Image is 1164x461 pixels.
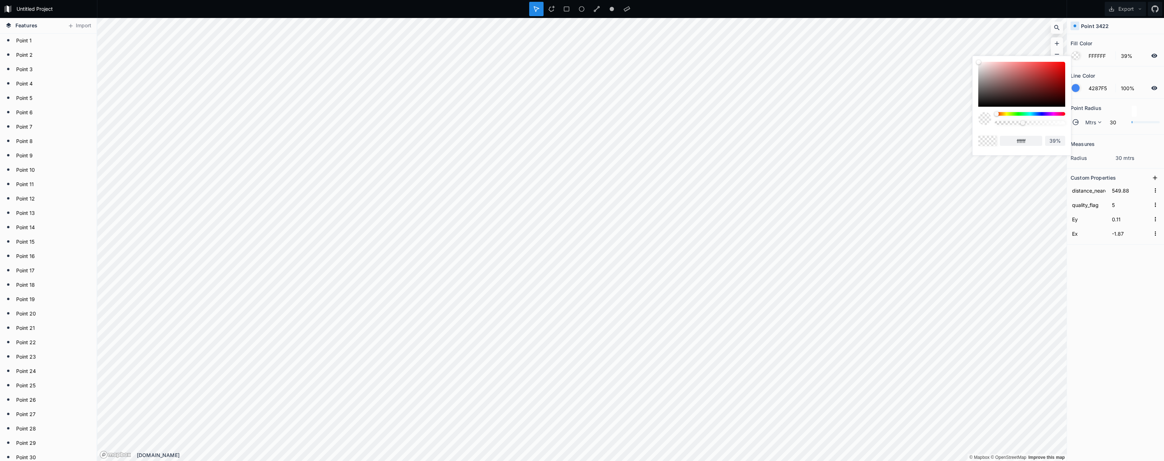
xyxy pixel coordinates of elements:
a: OpenStreetMap [991,455,1026,460]
h4: Point 3422 [1081,22,1109,30]
button: Import [64,20,95,32]
dd: 30 mtrs [1115,154,1160,162]
span: Features [15,22,37,29]
input: Empty [1110,199,1150,210]
input: Name [1071,214,1107,225]
h2: Fill Color [1071,38,1092,49]
input: Name [1071,228,1107,239]
span: Mtrs [1085,119,1096,126]
h2: Custom Properties [1071,172,1116,183]
input: 0 [1105,118,1128,126]
a: Mapbox logo [100,451,131,459]
input: Empty [1110,185,1150,196]
input: Name [1071,185,1107,196]
h2: Line Color [1071,70,1095,81]
input: Empty [1110,214,1150,225]
h2: Measures [1071,138,1095,149]
button: Export [1105,2,1146,16]
a: Mapbox [969,455,989,460]
dt: radius [1071,154,1115,162]
input: Name [1071,199,1107,210]
h2: Point Radius [1071,102,1101,114]
div: [DOMAIN_NAME] [137,451,1067,459]
a: Map feedback [1028,455,1065,460]
input: Empty [1110,228,1150,239]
